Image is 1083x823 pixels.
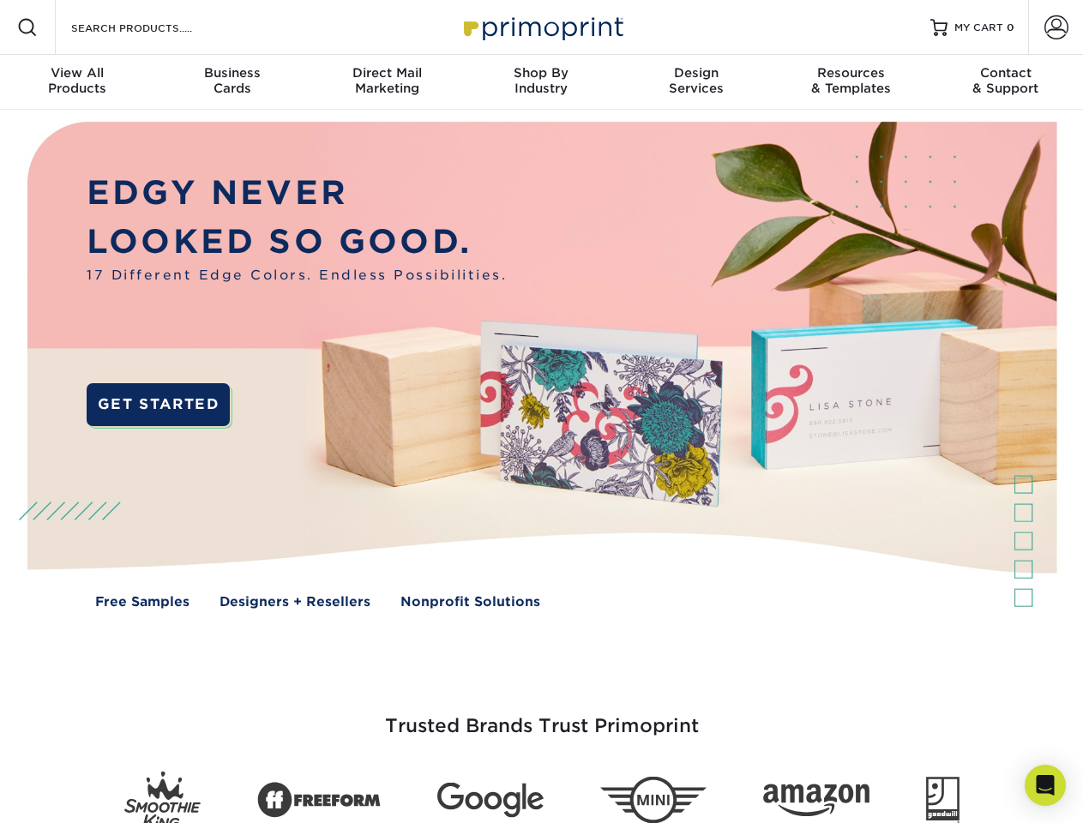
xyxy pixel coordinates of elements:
a: Free Samples [95,592,190,612]
img: Goodwill [926,777,960,823]
a: Direct MailMarketing [310,55,464,110]
a: Nonprofit Solutions [400,592,540,612]
a: GET STARTED [87,383,230,426]
img: Primoprint [456,9,628,45]
a: DesignServices [619,55,773,110]
img: Amazon [763,784,869,817]
span: MY CART [954,21,1003,35]
span: Design [619,65,773,81]
span: 17 Different Edge Colors. Endless Possibilities. [87,266,507,285]
div: & Templates [773,65,928,96]
span: Resources [773,65,928,81]
img: Google [437,783,544,818]
a: BusinessCards [154,55,309,110]
span: Contact [929,65,1083,81]
a: Shop ByIndustry [464,55,618,110]
a: Contact& Support [929,55,1083,110]
div: Marketing [310,65,464,96]
span: Direct Mail [310,65,464,81]
input: SEARCH PRODUCTS..... [69,17,237,38]
span: Business [154,65,309,81]
div: & Support [929,65,1083,96]
p: EDGY NEVER [87,169,507,218]
div: Services [619,65,773,96]
div: Cards [154,65,309,96]
a: Resources& Templates [773,55,928,110]
div: Open Intercom Messenger [1025,765,1066,806]
p: LOOKED SO GOOD. [87,218,507,267]
span: Shop By [464,65,618,81]
a: Designers + Resellers [220,592,370,612]
span: 0 [1007,21,1014,33]
div: Industry [464,65,618,96]
h3: Trusted Brands Trust Primoprint [40,674,1044,758]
